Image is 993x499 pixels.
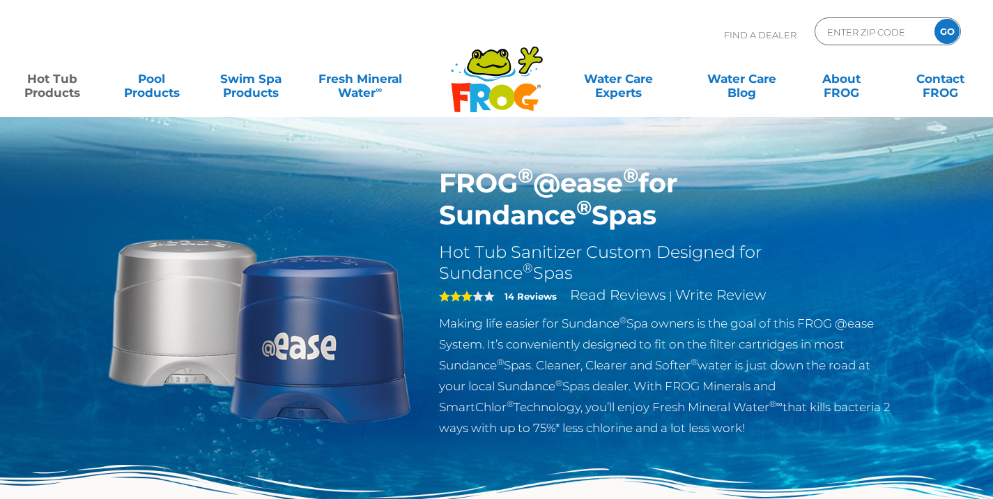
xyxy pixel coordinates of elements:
a: ContactFROG [902,65,979,93]
h2: Hot Tub Sanitizer Custom Designed for Sundance Spas [439,242,894,284]
sup: ® [623,163,638,187]
sup: ® [619,315,626,325]
h1: FROG @ease for Sundance Spas [439,167,894,231]
sup: ® [555,378,562,388]
span: | [669,289,672,302]
strong: 14 Reviews [505,291,557,302]
p: Making life easier for Sundance Spa owners is the goal of this FROG @ease System. It’s convenient... [439,313,894,438]
a: Fresh MineralWater∞ [311,65,408,93]
a: Hot TubProducts [14,65,91,93]
sup: ® [576,195,592,220]
input: GO [934,19,960,44]
a: Water CareExperts [556,65,682,93]
sup: ® [523,261,533,276]
img: Sundance-cartridges-2.png [100,167,419,486]
a: PoolProducts [113,65,190,93]
a: Swim SpaProducts [213,65,290,93]
a: Write Review [675,286,766,303]
img: Frog Products Logo [443,28,551,113]
sup: ®∞ [769,399,783,409]
a: Read Reviews [570,286,666,303]
a: AboutFROG [803,65,880,93]
sup: ® [507,399,514,409]
span: 3 [439,291,472,302]
sup: ∞ [376,84,382,95]
a: Water CareBlog [703,65,780,93]
sup: ® [497,357,504,367]
p: Find A Dealer [724,17,796,52]
sup: ® [518,163,533,187]
sup: ® [691,357,698,367]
